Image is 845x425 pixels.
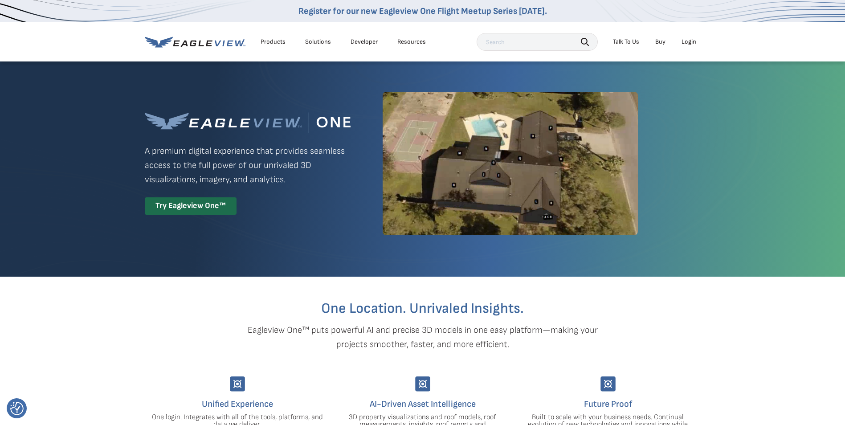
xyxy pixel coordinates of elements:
img: Group-9744.svg [230,376,245,392]
h4: Unified Experience [151,397,323,411]
a: Buy [655,38,665,46]
img: Revisit consent button [10,402,24,415]
img: Group-9744.svg [600,376,616,392]
h4: Future Proof [522,397,694,411]
div: Try Eagleview One™ [145,197,237,215]
a: Developer [351,38,378,46]
button: Consent Preferences [10,402,24,415]
h4: AI-Driven Asset Intelligence [337,397,509,411]
input: Search [477,33,598,51]
img: Eagleview One™ [145,112,351,133]
a: Register for our new Eagleview One Flight Meetup Series [DATE]. [298,6,547,16]
div: Solutions [305,38,331,46]
p: Eagleview One™ puts powerful AI and precise 3D models in one easy platform—making your projects s... [232,323,613,351]
h2: One Location. Unrivaled Insights. [151,302,694,316]
div: Resources [397,38,426,46]
img: Group-9744.svg [415,376,430,392]
p: A premium digital experience that provides seamless access to the full power of our unrivaled 3D ... [145,144,351,187]
div: Products [261,38,286,46]
div: Talk To Us [613,38,639,46]
div: Login [682,38,696,46]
